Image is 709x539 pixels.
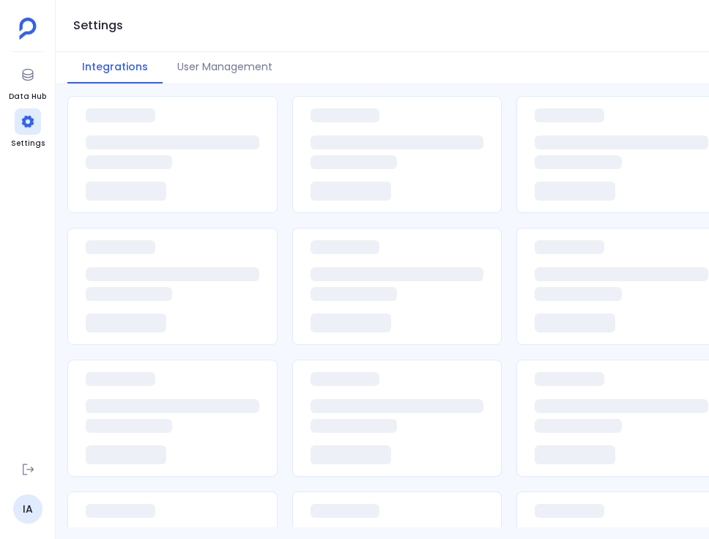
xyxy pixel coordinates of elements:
[11,138,45,149] span: Settings
[19,18,37,40] img: petavue logo
[67,52,163,83] button: Integrations
[163,52,287,83] button: User Management
[9,91,46,103] span: Data Hub
[11,108,45,149] a: Settings
[13,494,42,524] a: IA
[9,62,46,103] a: Data Hub
[73,15,123,36] h1: Settings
